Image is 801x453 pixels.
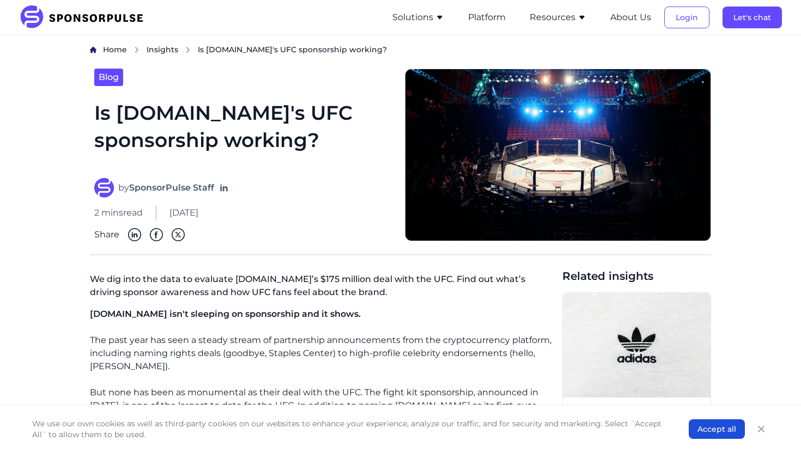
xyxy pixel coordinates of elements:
button: Resources [530,11,586,24]
span: Related insights [562,268,711,284]
h1: Is [DOMAIN_NAME]'s UFC sponsorship working? [94,99,392,165]
a: Insights [147,44,178,56]
button: Login [664,7,709,28]
p: But none has been as monumental as their deal with the UFC. The fight kit sponsorship, announced ... [90,386,554,425]
a: Blog [94,69,123,86]
p: The past year has seen a steady stream of partnership announcements from the cryptocurrency platf... [90,334,554,373]
img: We dig into the data to evaluate Crypto.com’s $175 million deal with the UFC. Find out what’s dri... [405,69,711,241]
img: Home [90,46,96,53]
a: Follow on LinkedIn [219,182,229,193]
a: What Brands Can Learn from the Oasis x Adidas CollaborationRead more [562,292,711,452]
span: Home [103,45,127,54]
span: 2 mins read [94,206,143,219]
button: Accept all [689,419,745,439]
button: About Us [610,11,651,24]
a: Login [664,13,709,22]
button: Let's chat [723,7,782,28]
img: Twitter [172,228,185,241]
span: [DATE] [169,206,198,219]
strong: SponsorPulse Staff [129,182,214,193]
p: We use our own cookies as well as third-party cookies on our websites to enhance your experience,... [32,418,667,440]
img: SponsorPulse Staff [94,178,114,198]
span: Is [DOMAIN_NAME]'s UFC sponsorship working? [198,44,387,55]
span: [DOMAIN_NAME] isn't sleeping on sponsorship and it shows. [90,309,361,319]
img: Linkedin [128,228,141,241]
span: Insights [147,45,178,54]
p: We dig into the data to evaluate [DOMAIN_NAME]’s $175 million deal with the UFC. Find out what’s ... [90,268,554,308]
a: Home [103,44,127,56]
img: chevron right [185,46,191,53]
img: Christian Wiediger, courtesy of Unsplash [563,293,711,397]
img: SponsorPulse [19,5,151,29]
button: Close [754,421,769,437]
img: chevron right [133,46,140,53]
a: About Us [610,13,651,22]
button: Solutions [392,11,444,24]
button: Platform [468,11,506,24]
span: by [118,181,214,194]
a: Platform [468,13,506,22]
img: Facebook [150,228,163,241]
span: Share [94,228,119,241]
a: Let's chat [723,13,782,22]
